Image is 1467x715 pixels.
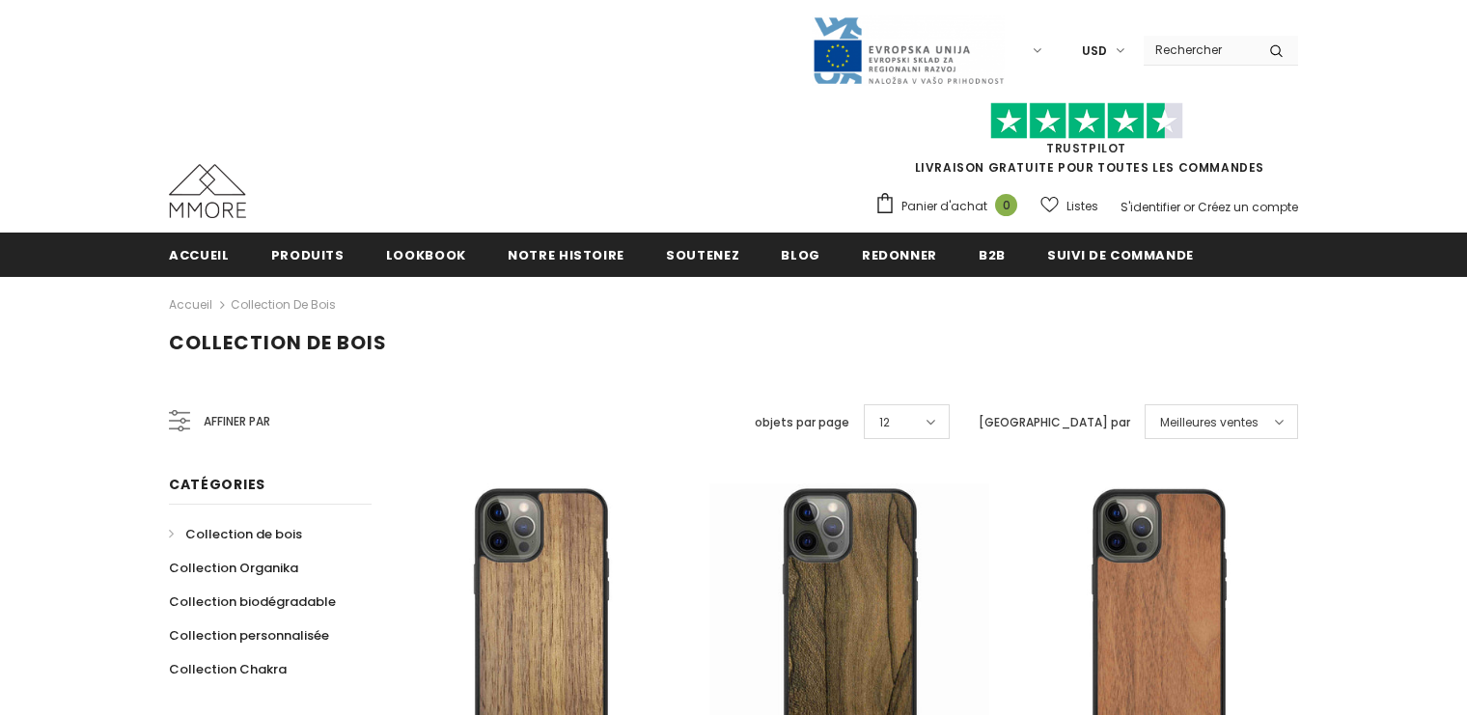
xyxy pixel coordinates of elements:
[169,559,298,577] span: Collection Organika
[1183,199,1195,215] span: or
[1047,233,1194,276] a: Suivi de commande
[169,551,298,585] a: Collection Organika
[169,293,212,316] a: Accueil
[169,475,265,494] span: Catégories
[990,102,1183,140] img: Faites confiance aux étoiles pilotes
[169,246,230,264] span: Accueil
[1047,246,1194,264] span: Suivi de commande
[879,413,890,432] span: 12
[1121,199,1180,215] a: S'identifier
[1066,197,1098,216] span: Listes
[781,246,820,264] span: Blog
[169,585,336,619] a: Collection biodégradable
[185,525,302,543] span: Collection de bois
[508,246,624,264] span: Notre histoire
[812,15,1005,86] img: Javni Razpis
[862,246,937,264] span: Redonner
[169,619,329,652] a: Collection personnalisée
[874,111,1298,176] span: LIVRAISON GRATUITE POUR TOUTES LES COMMANDES
[508,233,624,276] a: Notre histoire
[874,192,1027,221] a: Panier d'achat 0
[169,164,246,218] img: Cas MMORE
[995,194,1017,216] span: 0
[386,233,466,276] a: Lookbook
[666,246,739,264] span: soutenez
[169,626,329,645] span: Collection personnalisée
[1160,413,1259,432] span: Meilleures ventes
[169,592,336,611] span: Collection biodégradable
[979,246,1006,264] span: B2B
[979,413,1130,432] label: [GEOGRAPHIC_DATA] par
[979,233,1006,276] a: B2B
[1082,41,1107,61] span: USD
[862,233,937,276] a: Redonner
[386,246,466,264] span: Lookbook
[901,197,987,216] span: Panier d'achat
[169,329,387,356] span: Collection de bois
[1046,140,1126,156] a: TrustPilot
[666,233,739,276] a: soutenez
[169,660,287,678] span: Collection Chakra
[204,411,270,432] span: Affiner par
[1144,36,1255,64] input: Search Site
[271,233,345,276] a: Produits
[169,233,230,276] a: Accueil
[755,413,849,432] label: objets par page
[231,296,336,313] a: Collection de bois
[781,233,820,276] a: Blog
[169,652,287,686] a: Collection Chakra
[271,246,345,264] span: Produits
[812,41,1005,58] a: Javni Razpis
[1040,189,1098,223] a: Listes
[1198,199,1298,215] a: Créez un compte
[169,517,302,551] a: Collection de bois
